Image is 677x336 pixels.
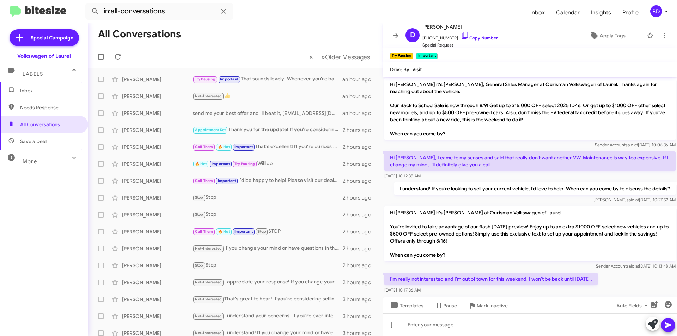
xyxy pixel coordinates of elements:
span: 🔥 Hot [218,145,230,149]
span: Needs Response [20,104,80,111]
div: 2 hours ago [343,143,377,151]
span: 🔥 Hot [218,229,230,234]
h1: All Conversations [98,29,181,40]
div: BD [650,5,662,17]
span: Not-Interested [195,297,222,301]
div: 2 hours ago [343,262,377,269]
span: [DATE] 10:12:35 AM [384,173,421,178]
span: Stop [195,195,203,200]
span: Important [212,161,230,166]
span: Not-Interested [195,280,222,285]
button: Next [317,50,374,64]
p: Hi [PERSON_NAME] it's [PERSON_NAME], General Sales Manager at Ourisman Volkswagen of Laurel. Than... [384,78,676,140]
span: Not-Interested [195,331,222,335]
div: [PERSON_NAME] [122,194,193,201]
span: said at [627,263,639,269]
span: Labels [23,71,43,77]
div: 2 hours ago [343,194,377,201]
div: [PERSON_NAME] [122,177,193,184]
div: I'd be happy to help! Please visit our dealership this weekend to explore your options. What time... [193,177,343,185]
div: 2 hours ago [343,279,377,286]
span: Sender Account [DATE] 10:06:36 AM [595,142,676,147]
button: Previous [305,50,317,64]
input: Search [85,3,233,20]
div: [PERSON_NAME] [122,228,193,235]
p: Hi [PERSON_NAME], I came to my senses and said that really don't want another VW. Maintenance is ... [384,151,676,171]
span: All Conversations [20,121,60,128]
a: Calendar [550,2,585,23]
a: Profile [617,2,644,23]
span: Older Messages [325,53,370,61]
span: Important [234,229,253,234]
span: Apply Tags [600,29,626,42]
span: [PHONE_NUMBER] [422,31,498,42]
span: Special Request [422,42,498,49]
span: « [309,53,313,61]
div: [PERSON_NAME] [122,245,193,252]
small: Try Pausing [390,53,413,59]
span: 🔥 Hot [195,161,207,166]
div: Stop [193,261,343,269]
div: STOP [193,227,343,236]
span: Stop [195,263,203,268]
div: [PERSON_NAME] [122,93,193,100]
div: That's excellent! If you're curious about selling your current car, let’s discuss that. When woul... [193,143,343,151]
button: Templates [383,299,429,312]
div: I appreciate your response! If you change your mind in the future or have any questions, feel fre... [193,278,343,286]
span: Sender Account [DATE] 10:13:48 AM [596,263,676,269]
span: More [23,158,37,165]
button: BD [644,5,669,17]
span: [DATE] 10:17:36 AM [384,287,421,293]
div: [PERSON_NAME] [122,296,193,303]
span: Not-Interested [195,314,222,318]
div: [PERSON_NAME] [122,76,193,83]
div: If you change your mind or have questions in the future, feel free to reach out. Have a great day! [193,244,343,252]
span: Appointment Set [195,128,226,132]
div: an hour ago [342,110,377,117]
span: Stop [195,212,203,217]
span: D [410,30,415,41]
span: Try Pausing [195,77,215,81]
div: I understand your concerns. If you're ever interested in discussing your vehicle's value, we can ... [193,312,343,320]
div: Volkswagen of Laurel [17,53,71,60]
span: Call Them [195,229,213,234]
span: Mark Inactive [477,299,508,312]
button: Pause [429,299,463,312]
a: Inbox [525,2,550,23]
div: 3 hours ago [343,313,377,320]
div: [PERSON_NAME] [122,262,193,269]
span: Not-Interested [195,94,222,98]
div: [PERSON_NAME] [122,313,193,320]
div: Stop [193,194,343,202]
span: Important [234,145,253,149]
span: Special Campaign [31,34,73,41]
div: That sounds lovely! Whenever you're back, we can discuss the possibility of selling your vehicle.... [193,75,342,83]
span: Not-Interested [195,246,222,251]
a: Copy Number [461,35,498,41]
div: 2 hours ago [343,177,377,184]
p: Hi [PERSON_NAME] it's [PERSON_NAME] at Ourisman Volkswagen of Laurel. You're invited to take adva... [384,206,676,261]
span: Auto Fields [616,299,650,312]
span: Drive By [390,66,409,73]
div: [PERSON_NAME] [122,143,193,151]
div: 2 hours ago [343,160,377,167]
div: 2 hours ago [343,228,377,235]
div: Thank you for the update! If you’re considering selling your car in the future, feel free to reac... [193,126,343,134]
span: Important [220,77,238,81]
span: Save a Deal [20,138,47,145]
span: [PERSON_NAME] [422,23,498,31]
p: I understand! If you’re looking to sell your current vehicle, I’d love to help. When can you come... [394,182,676,195]
button: Mark Inactive [463,299,513,312]
div: 👍 [193,92,342,100]
span: Pause [443,299,457,312]
div: That's great to hear! If you're considering selling your current vehicle, we can help. Would you ... [193,295,343,303]
div: 3 hours ago [343,296,377,303]
a: Special Campaign [10,29,79,46]
div: 2 hours ago [343,127,377,134]
div: [PERSON_NAME] [122,279,193,286]
span: said at [626,142,638,147]
span: Visit [412,66,422,73]
div: [PERSON_NAME] [122,160,193,167]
